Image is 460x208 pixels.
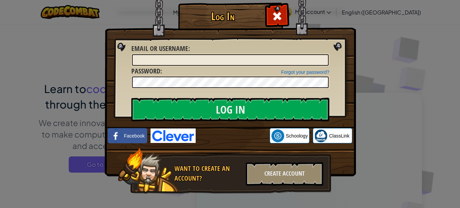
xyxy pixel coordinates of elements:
[131,66,160,76] span: Password
[180,10,266,22] h1: Log In
[131,44,190,54] label: :
[124,132,144,139] span: Facebook
[246,162,323,186] div: Create Account
[131,66,162,76] label: :
[196,128,270,143] iframe: Sign in with Google Button
[151,128,196,143] img: clever-logo-blue.png
[281,69,329,75] a: Forgot your password?
[131,98,329,121] input: Log In
[109,129,122,142] img: facebook_small.png
[174,164,242,183] div: Want to create an account?
[271,129,284,142] img: schoology.png
[286,132,308,139] span: Schoology
[329,132,350,139] span: ClassLink
[315,129,327,142] img: classlink-logo-small.png
[131,44,188,53] span: Email or Username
